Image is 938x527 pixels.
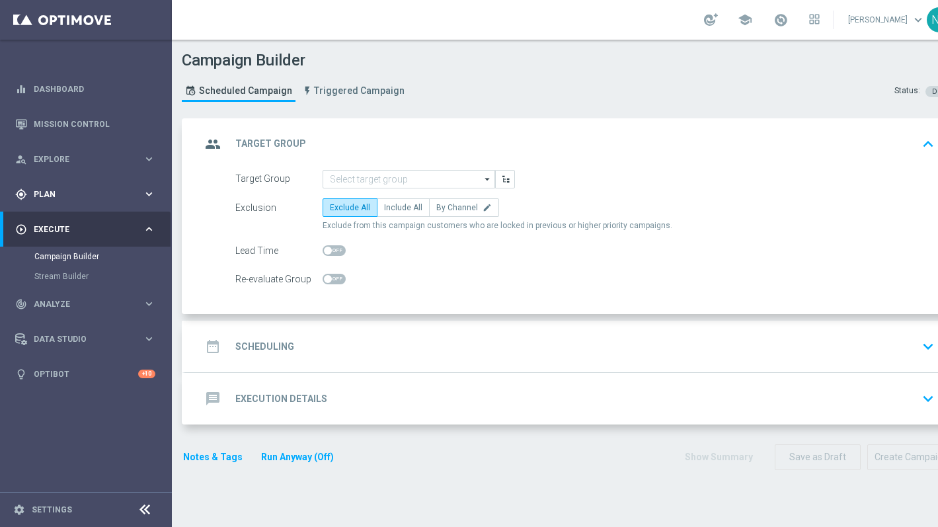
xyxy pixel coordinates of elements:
div: Explore [15,153,143,165]
input: Select target group [323,170,495,188]
i: keyboard_arrow_right [143,153,155,165]
span: keyboard_arrow_down [911,13,925,27]
i: edit [483,203,492,212]
a: Mission Control [34,106,155,142]
i: keyboard_arrow_up [918,134,938,154]
div: Lead Time [235,241,323,260]
a: Campaign Builder [34,251,137,262]
h1: Campaign Builder [182,51,411,70]
a: [PERSON_NAME]keyboard_arrow_down [847,10,927,30]
i: equalizer [15,83,27,95]
i: keyboard_arrow_right [143,223,155,235]
span: Explore [34,155,143,163]
div: Status: [894,85,920,97]
button: Run Anyway (Off) [260,449,335,466]
button: Data Studio keyboard_arrow_right [15,334,156,345]
button: track_changes Analyze keyboard_arrow_right [15,299,156,309]
div: Re-evaluate Group [235,270,323,288]
a: Stream Builder [34,271,137,282]
i: message [201,387,225,411]
button: Mission Control [15,119,156,130]
i: lightbulb [15,368,27,380]
div: Dashboard [15,71,155,106]
span: Scheduled Campaign [199,85,292,97]
a: Optibot [34,356,138,391]
i: keyboard_arrow_right [143,298,155,310]
i: track_changes [15,298,27,310]
button: play_circle_outline Execute keyboard_arrow_right [15,224,156,235]
div: +10 [138,370,155,378]
div: Plan [15,188,143,200]
div: Analyze [15,298,143,310]
i: keyboard_arrow_right [143,188,155,200]
button: person_search Explore keyboard_arrow_right [15,154,156,165]
a: Dashboard [34,71,155,106]
button: lightbulb Optibot +10 [15,369,156,380]
i: settings [13,504,25,516]
h2: Target Group [235,138,306,150]
i: group [201,132,225,156]
span: Triggered Campaign [314,85,405,97]
i: person_search [15,153,27,165]
i: keyboard_arrow_right [143,333,155,345]
span: Include All [384,203,422,212]
span: Data Studio [34,335,143,343]
i: keyboard_arrow_down [918,337,938,356]
i: gps_fixed [15,188,27,200]
div: Target Group [235,170,323,188]
a: Triggered Campaign [299,80,408,102]
div: Data Studio [15,333,143,345]
button: equalizer Dashboard [15,84,156,95]
i: arrow_drop_down [481,171,494,188]
button: Save as Draft [775,444,861,470]
span: school [738,13,752,27]
div: Execute [15,223,143,235]
i: date_range [201,335,225,358]
i: play_circle_outline [15,223,27,235]
div: Stream Builder [34,266,171,286]
button: Notes & Tags [182,449,244,466]
span: Execute [34,225,143,233]
span: Exclude from this campaign customers who are locked in previous or higher priority campaigns. [323,220,672,231]
div: Campaign Builder [34,247,171,266]
a: Settings [32,506,72,514]
span: Exclude All [330,203,370,212]
span: Plan [34,190,143,198]
div: Exclusion [235,198,323,217]
span: Analyze [34,300,143,308]
span: By Channel [436,203,478,212]
div: Optibot [15,356,155,391]
div: Mission Control [15,106,155,142]
a: Scheduled Campaign [182,80,295,102]
h2: Execution Details [235,393,327,405]
h2: Scheduling [235,341,294,353]
button: gps_fixed Plan keyboard_arrow_right [15,189,156,200]
i: keyboard_arrow_down [918,389,938,409]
